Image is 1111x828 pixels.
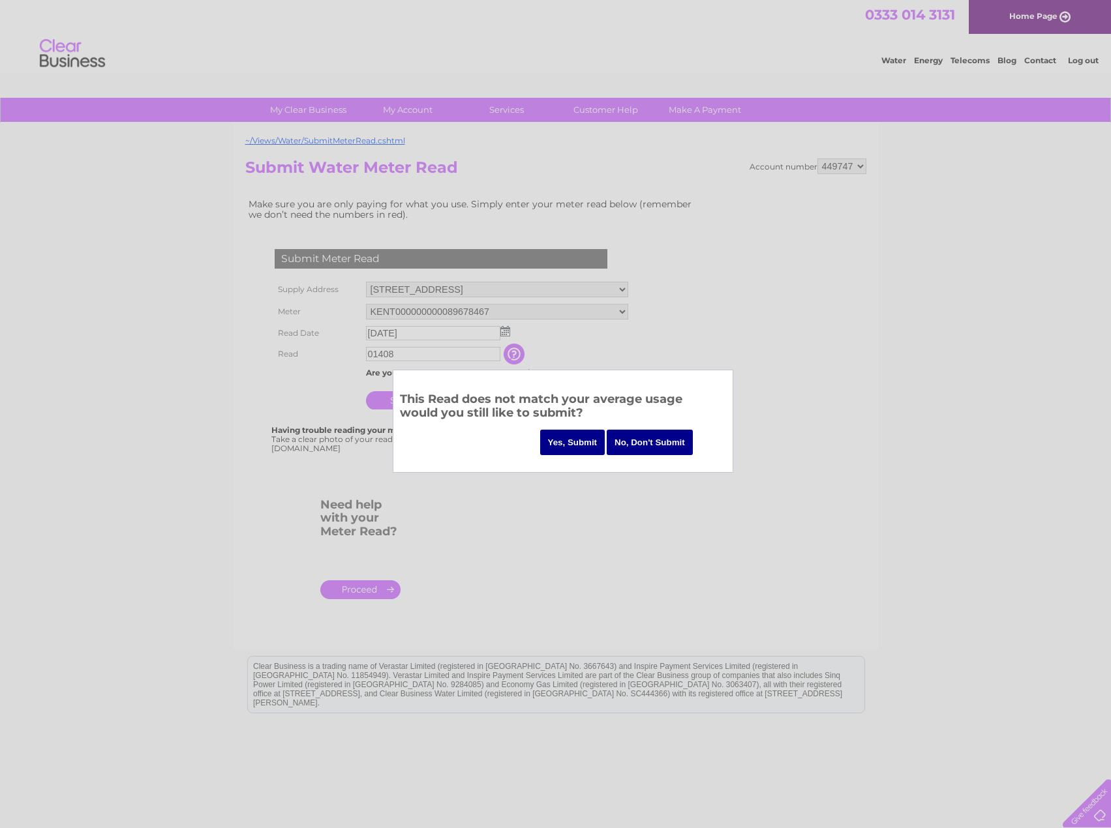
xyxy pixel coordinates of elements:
[540,430,605,455] input: Yes, Submit
[951,55,990,65] a: Telecoms
[400,390,726,426] h3: This Read does not match your average usage would you still like to submit?
[248,7,864,63] div: Clear Business is a trading name of Verastar Limited (registered in [GEOGRAPHIC_DATA] No. 3667643...
[607,430,693,455] input: No, Don't Submit
[914,55,943,65] a: Energy
[39,34,106,74] img: logo.png
[997,55,1016,65] a: Blog
[1068,55,1099,65] a: Log out
[865,7,955,23] a: 0333 014 3131
[881,55,906,65] a: Water
[1024,55,1056,65] a: Contact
